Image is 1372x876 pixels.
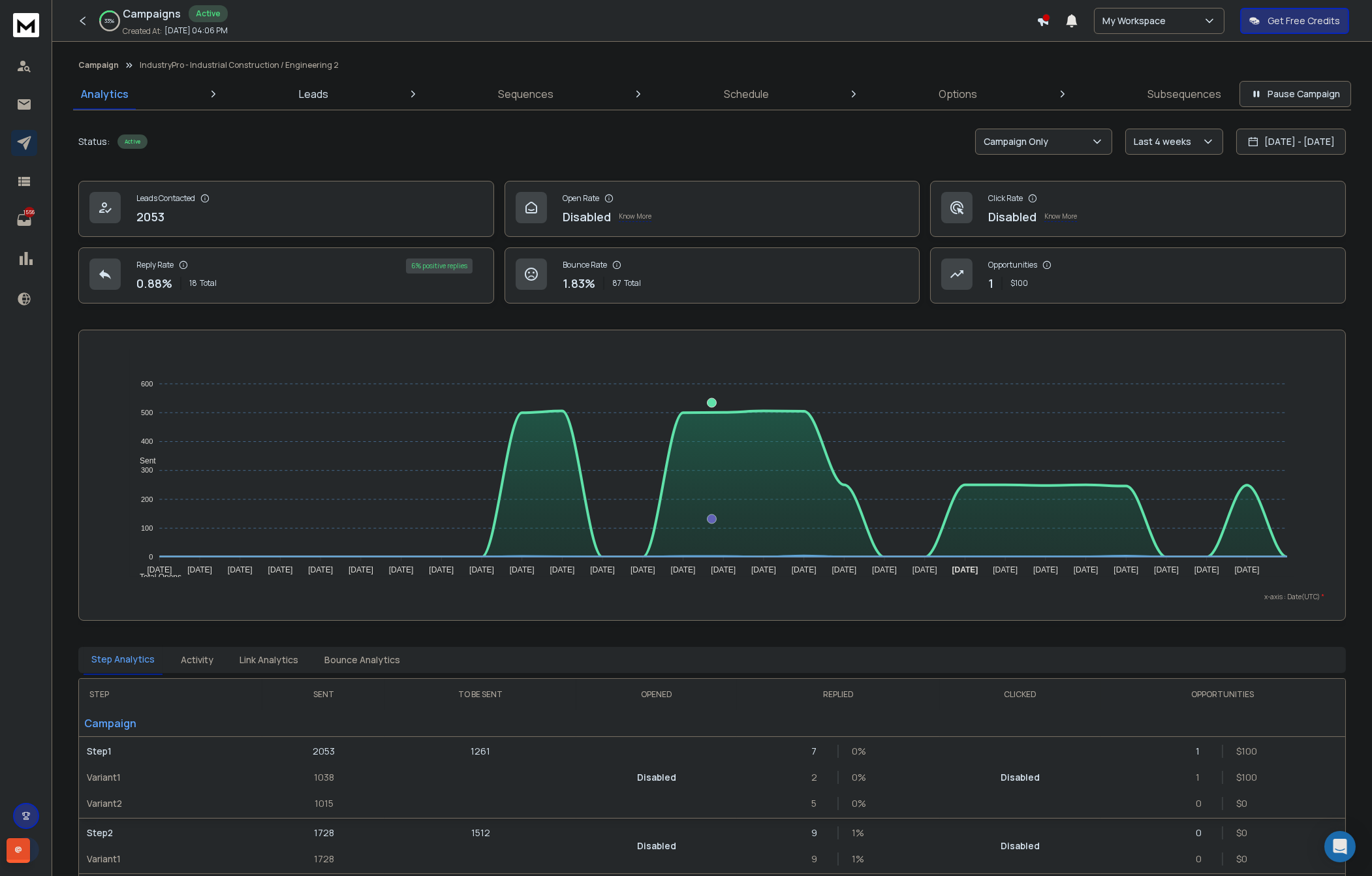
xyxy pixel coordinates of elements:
a: Leads [291,78,336,110]
p: Variant 2 [87,797,255,810]
tspan: [DATE] [1033,565,1058,574]
p: Click Rate [988,193,1023,204]
tspan: 100 [141,524,153,532]
p: $ 100 [1010,278,1028,289]
tspan: [DATE] [1194,565,1219,574]
a: Leads Contacted2053 [78,181,494,237]
button: Pause Campaign [1239,81,1351,107]
p: 1.83 % [563,274,595,292]
button: Bounce Analytics [317,646,408,674]
tspan: [DATE] [952,565,978,574]
p: Campaign Only [984,135,1053,148]
tspan: [DATE] [1074,565,1099,574]
p: Sequences [498,86,553,102]
h1: Campaigns [123,6,181,22]
div: Active [189,5,228,22]
p: Opportunities [988,260,1037,270]
button: J [13,837,39,863]
p: 9 [811,853,824,866]
p: Open Rate [563,193,599,204]
tspan: [DATE] [309,565,334,574]
p: Leads Contacted [136,193,195,204]
div: Open Intercom Messenger [1324,831,1356,862]
tspan: [DATE] [751,565,776,574]
button: Activity [173,646,221,674]
p: Leads [299,86,328,102]
p: Subsequences [1147,86,1221,102]
tspan: [DATE] [268,565,293,574]
a: Opportunities1$100 [930,247,1346,304]
p: 0 [1196,853,1209,866]
p: Reply Rate [136,260,174,270]
span: Total Opens [130,572,181,582]
tspan: 600 [141,380,153,388]
button: Step Analytics [84,645,163,675]
p: Options [939,86,977,102]
th: CLICKED [940,679,1100,710]
span: Total [624,278,641,289]
p: Know More [1044,211,1077,222]
p: 2053 [313,745,335,758]
tspan: [DATE] [470,565,495,574]
tspan: [DATE] [228,565,253,574]
p: 2 [811,771,824,784]
tspan: [DATE] [429,565,454,574]
tspan: [DATE] [832,565,857,574]
p: 0 % [852,771,865,784]
p: 0 [1196,826,1209,839]
p: $ 0 [1236,853,1249,866]
p: Analytics [81,86,129,102]
th: TO BE SENT [385,679,576,710]
button: Campaign [78,60,119,70]
p: 0 [1196,797,1209,810]
tspan: [DATE] [631,565,655,574]
p: Step 2 [87,826,255,839]
a: Schedule [716,78,777,110]
tspan: [DATE] [1235,565,1260,574]
tspan: 400 [141,437,153,445]
tspan: [DATE] [671,565,696,574]
p: Know More [619,211,651,222]
span: 87 [612,278,621,289]
th: OPPORTUNITIES [1100,679,1345,710]
a: Options [931,78,985,110]
div: Active [117,134,148,149]
tspan: [DATE] [550,565,575,574]
p: 1728 [314,826,334,839]
p: 5 [811,797,824,810]
button: Link Analytics [232,646,306,674]
span: Sent [130,456,156,465]
p: Last 4 weeks [1134,135,1196,148]
p: x-axis : Date(UTC) [100,592,1324,602]
tspan: [DATE] [188,565,213,574]
p: Campaign [79,710,262,736]
p: [DATE] 04:06 PM [164,25,228,36]
th: SENT [262,679,385,710]
p: 1 [1196,745,1209,758]
p: 33 % [105,17,115,25]
img: logo [13,13,39,37]
tspan: [DATE] [1155,565,1179,574]
p: 1728 [314,853,334,866]
p: $ 100 [1236,771,1249,784]
tspan: [DATE] [711,565,736,574]
p: Disabled [563,208,611,226]
tspan: [DATE] [792,565,817,574]
button: [DATE] - [DATE] [1236,129,1346,155]
a: Reply Rate0.88%18Total6% positive replies [78,247,494,304]
p: 2053 [136,208,164,226]
p: Step 1 [87,745,255,758]
p: 7 [811,745,824,758]
p: IndustryPro - Industrial Construction / Engineering 2 [140,60,339,70]
span: Total [200,278,217,289]
tspan: [DATE] [912,565,937,574]
a: Click RateDisabledKnow More [930,181,1346,237]
p: 0 % [852,745,865,758]
tspan: [DATE] [148,565,172,574]
p: $ 100 [1236,745,1249,758]
th: REPLIED [737,679,940,710]
p: 1038 [314,771,334,784]
p: Created At: [123,26,162,37]
p: 0.88 % [136,274,172,292]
